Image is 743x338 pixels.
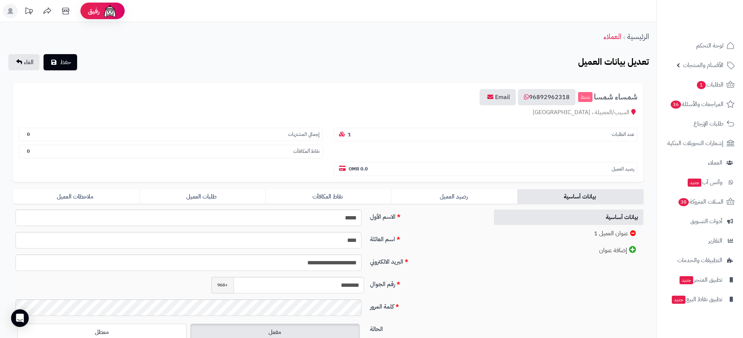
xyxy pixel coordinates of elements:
label: رقم الجوال [367,277,486,289]
a: الرئيسية [627,31,649,42]
b: 0.0 OMR [349,165,368,172]
img: logo-2.png [693,17,736,33]
a: تطبيق المتجرجديد [661,271,739,289]
label: البريد الالكتروني [367,254,486,266]
button: حفظ [44,54,77,70]
a: بيانات أساسية [494,210,643,225]
span: جديد [672,296,685,304]
a: العملاء [661,154,739,172]
span: لوحة التحكم [696,41,723,51]
a: نقاط المكافآت [265,189,391,204]
a: الطلبات1 [661,76,739,94]
span: معطل [95,328,109,337]
span: التقارير [708,236,722,246]
span: 1 [697,81,706,89]
b: 0 [27,148,30,155]
span: مفعل [269,328,281,337]
small: نقاط ألمكافآت [293,148,319,155]
a: المراجعات والأسئلة36 [661,95,739,113]
img: ai-face.png [103,4,117,18]
span: العملاء [708,158,722,168]
b: 0 [27,131,30,138]
span: حفظ [60,58,71,67]
label: الحالة [367,322,486,334]
a: العملاء [604,31,621,42]
span: شمساء شمسا [594,93,637,101]
a: أدوات التسويق [661,212,739,230]
small: عدد الطلبات [612,131,634,138]
a: الغاء [8,54,39,70]
label: اسم العائلة [367,232,486,244]
small: رصيد العميل [612,166,634,173]
span: وآتس آب [687,177,722,187]
a: التطبيقات والخدمات [661,251,739,269]
a: بيانات أساسية [517,189,643,204]
label: الاسم الأول [367,210,486,221]
span: رفيق [88,7,100,15]
span: المراجعات والأسئلة [670,99,723,109]
b: 1 [348,131,351,138]
div: السيب/المعبيلة ، [GEOGRAPHIC_DATA] [19,108,637,117]
span: الطلبات [696,80,723,90]
a: تطبيق نقاط البيعجديد [661,291,739,308]
a: رصيد العميل [391,189,517,204]
label: كلمة المرور [367,299,486,311]
a: Email [480,89,516,105]
span: السلات المتروكة [678,197,723,207]
span: تطبيق المتجر [679,275,722,285]
a: وآتس آبجديد [661,173,739,191]
a: لوحة التحكم [661,37,739,54]
span: 36 [671,101,681,109]
span: جديد [688,179,701,187]
a: السلات المتروكة38 [661,193,739,211]
a: تحديثات المنصة [20,4,38,20]
span: 38 [678,198,689,206]
a: التقارير [661,232,739,250]
a: طلبات الإرجاع [661,115,739,133]
span: إشعارات التحويلات البنكية [667,138,723,148]
a: 96892962318 [518,89,576,105]
span: +968 [211,277,234,293]
span: الأقسام والمنتجات [683,60,723,70]
a: عنوان العميل 1 [494,226,643,242]
small: إجمالي المشتريات [288,131,319,138]
span: التطبيقات والخدمات [677,255,722,265]
b: تعديل بيانات العميل [578,55,649,68]
span: تطبيق نقاط البيع [671,294,722,304]
a: إشعارات التحويلات البنكية [661,134,739,152]
small: نشط [578,92,592,102]
a: طلبات العميل [139,189,265,204]
a: ملاحظات العميل [13,189,139,204]
span: طلبات الإرجاع [694,119,723,129]
span: أدوات التسويق [690,216,722,226]
span: الغاء [24,58,34,67]
div: Open Intercom Messenger [11,309,29,327]
span: جديد [680,276,693,284]
a: إضافة عنوان [494,242,643,258]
